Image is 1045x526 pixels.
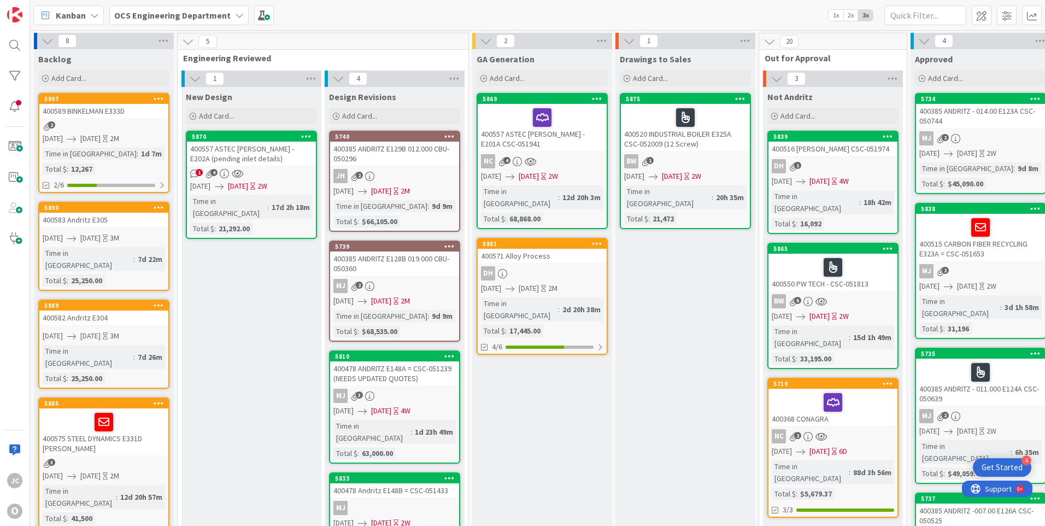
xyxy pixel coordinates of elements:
span: [DATE] [919,148,940,159]
div: $45,090.00 [945,178,986,190]
div: JH [330,169,459,183]
div: 6D [839,446,847,457]
span: [DATE] [772,176,792,187]
span: [DATE] [519,171,539,182]
div: Total $ [772,353,796,365]
a: 5839400516 [PERSON_NAME] CSC-051974DH[DATE][DATE]4WTime in [GEOGRAPHIC_DATA]:18h 42mTotal $:16,092 [767,131,899,234]
div: BW [768,294,897,308]
div: 400583 Andritz E305 [39,213,168,227]
span: 3 [48,459,55,466]
div: 7d 22m [135,253,165,265]
a: 5719400368 CONAGRANC[DATE][DATE]6DTime in [GEOGRAPHIC_DATA]:88d 3h 56mTotal $:$5,679.373/3 [767,378,899,518]
div: 21,472 [650,213,677,225]
div: MJ [919,409,934,423]
span: 2 [942,267,949,274]
span: : [133,351,135,363]
div: 5719400368 CONAGRA [768,379,897,426]
span: 2 [794,432,801,439]
div: 5810 [330,352,459,361]
div: Time in [GEOGRAPHIC_DATA] [772,460,849,484]
div: 2M [401,295,410,307]
span: [DATE] [809,176,830,187]
span: 2 [356,172,363,179]
div: 5838 [916,204,1045,214]
div: MJ [916,264,1045,278]
span: : [648,213,650,225]
b: OCS Engineering Department [114,10,231,21]
div: $66,105.00 [359,215,400,227]
div: Total $ [772,488,796,500]
a: 5881400571 Alloy ProcessDH[DATE][DATE]2MTime in [GEOGRAPHIC_DATA]:2d 20h 38mTotal $:17,445.004/6 [477,238,608,355]
div: 4W [839,176,849,187]
span: 2 [942,134,949,141]
span: [DATE] [80,232,101,244]
div: 6h 35m [1012,446,1042,458]
div: Total $ [333,325,357,337]
div: NC [772,429,786,443]
div: Total $ [481,213,505,225]
img: Visit kanbanzone.com [7,7,22,22]
div: Time in [GEOGRAPHIC_DATA] [919,295,1000,319]
span: [DATE] [43,330,63,342]
div: Time in [GEOGRAPHIC_DATA] [43,345,133,369]
span: : [410,426,412,438]
div: 9d 9m [429,200,455,212]
span: [DATE] [624,171,644,182]
div: 3d 1h 58m [1002,301,1042,313]
div: Time in [GEOGRAPHIC_DATA] [333,200,427,212]
div: 400557 ASTEC [PERSON_NAME] - E202A (pending inlet details) [187,142,316,166]
a: 5739400385 ANDRITZ E128B 019.000 CBU- 050360MJ[DATE][DATE]2MTime in [GEOGRAPHIC_DATA]:9d 9mTotal ... [329,241,460,342]
div: 5897400589 BINKELMAN E333D [39,94,168,118]
span: 2 [356,282,363,289]
div: 400582 Andritz E304 [39,311,168,325]
div: 5740400385 ANDRITZ E129B 012.000 CBU- 050296 [330,132,459,166]
div: 2W [839,311,849,322]
span: : [214,223,216,235]
div: 5810 [335,353,459,360]
span: [DATE] [481,171,501,182]
div: 33,195.00 [797,353,834,365]
div: 5838400515 CARBON FIBER RECYCLING E323A = CSC-051653 [916,204,1045,261]
div: 5739 [330,242,459,252]
div: DH [478,266,607,280]
div: 5810400478 ANDRITZ E148A = CSC-051239 (NEEDS UPDATED QUOTES) [330,352,459,385]
span: 4 [210,169,218,176]
div: MJ [333,389,348,403]
div: BW [621,154,750,168]
div: 5869 [483,95,607,103]
div: 400368 CONAGRA [768,389,897,426]
span: [DATE] [481,283,501,294]
span: : [67,274,68,287]
div: 5869400557 ASTEC [PERSON_NAME] - E201A CSC-051941 [478,94,607,151]
div: 68,868.00 [507,213,543,225]
div: 18h 42m [861,196,894,208]
span: : [712,191,713,203]
span: [DATE] [80,330,101,342]
div: Time in [GEOGRAPHIC_DATA] [772,190,859,214]
div: DH [772,159,786,173]
div: 400557 ASTEC [PERSON_NAME] - E201A CSC-051941 [478,104,607,151]
div: 5889 [44,302,168,309]
div: 5890 [44,204,168,212]
div: 5875 [626,95,750,103]
span: [DATE] [190,180,210,192]
div: Time in [GEOGRAPHIC_DATA] [919,440,1011,464]
div: 1d 23h 49m [412,426,456,438]
div: 5885 [44,400,168,407]
div: 2W [987,280,996,292]
span: Add Card... [780,111,815,121]
div: Time in [GEOGRAPHIC_DATA] [624,185,712,209]
span: Add Card... [490,73,525,83]
div: 5737 [916,494,1045,504]
div: 5870400557 ASTEC [PERSON_NAME] - E202A (pending inlet details) [187,132,316,166]
span: : [357,215,359,227]
span: : [1011,446,1012,458]
div: 5839 [768,132,897,142]
div: BW [772,294,786,308]
div: 5737 [921,495,1045,502]
div: Time in [GEOGRAPHIC_DATA] [481,185,558,209]
a: 5875400520 INDUSTRIAL BOILER E325A CSC-052009 (12 Screw)BW[DATE][DATE]2WTime in [GEOGRAPHIC_DATA]... [620,93,751,229]
div: Total $ [43,163,67,175]
div: Total $ [772,218,796,230]
span: : [116,491,118,503]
